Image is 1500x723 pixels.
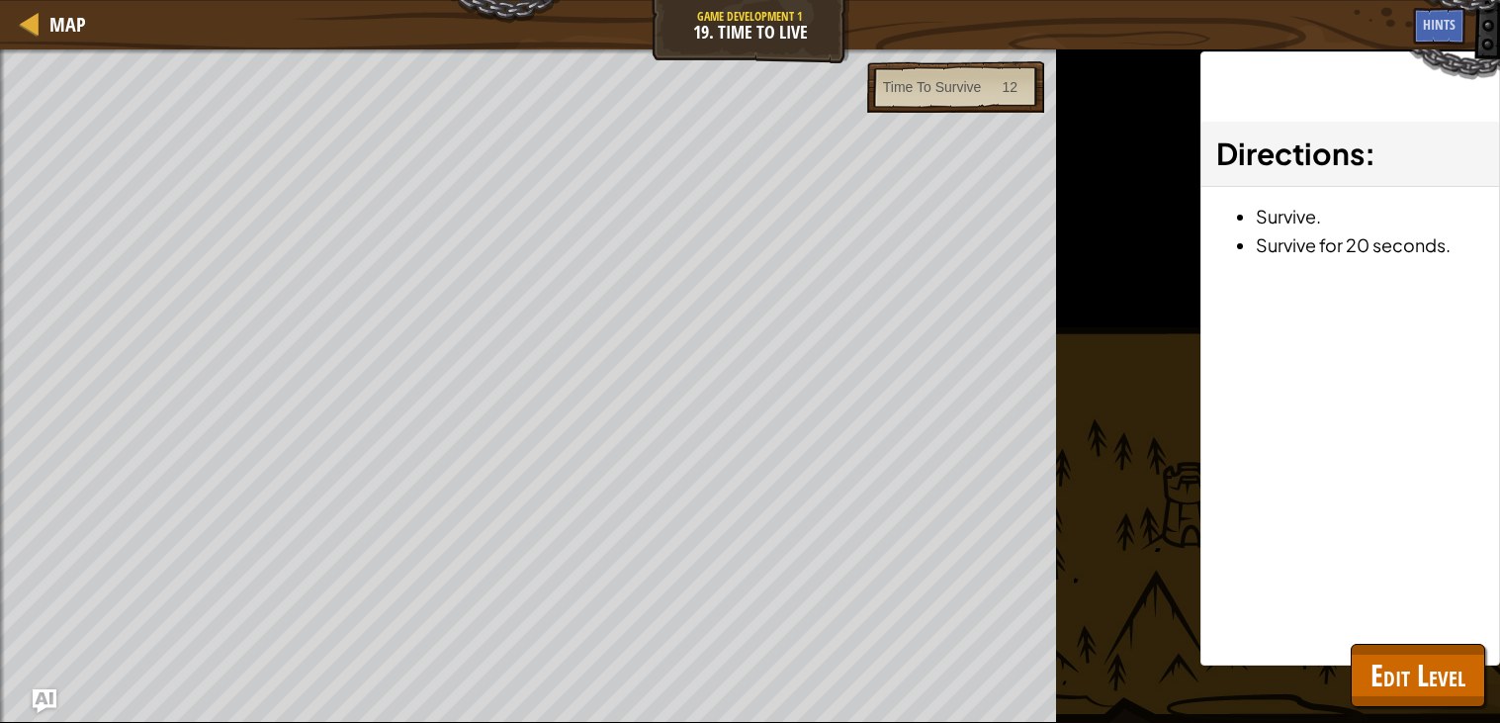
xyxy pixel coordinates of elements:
div: 12 [1003,77,1018,97]
li: Survive. [1256,202,1484,230]
div: Time To Survive [883,77,982,97]
h3: : [1216,132,1484,176]
button: Edit Level [1351,644,1485,707]
span: Hints [1423,15,1456,34]
a: Map [40,11,86,38]
button: Ask AI [33,689,56,713]
li: Survive for 20 seconds. [1256,230,1484,259]
span: Directions [1216,135,1365,172]
span: Map [49,11,86,38]
span: Edit Level [1370,655,1465,695]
